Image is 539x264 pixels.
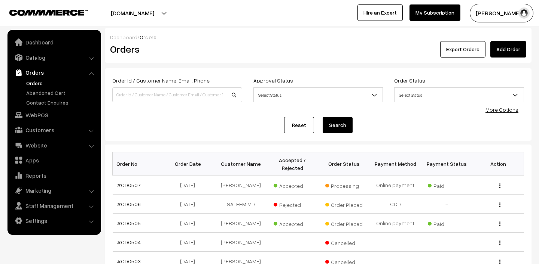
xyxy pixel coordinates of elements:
td: [DATE] [164,214,215,233]
td: [DATE] [164,233,215,252]
a: My Subscription [409,4,460,21]
a: Marketing [9,184,98,197]
th: Order No [113,152,164,176]
td: COD [369,195,421,214]
a: Apps [9,153,98,167]
td: - [421,233,472,252]
span: Order Placed [325,199,363,209]
span: Order Placed [325,218,363,228]
span: Rejected [274,199,311,209]
a: Orders [24,79,98,87]
button: Export Orders [440,41,485,58]
a: #OD0505 [117,220,141,226]
a: Website [9,139,98,152]
img: Menu [499,183,500,188]
button: [PERSON_NAME] [470,4,533,22]
th: Customer Name [215,152,267,176]
td: [DATE] [164,176,215,195]
img: Menu [499,221,500,226]
a: Catalog [9,51,98,64]
img: user [518,7,530,19]
span: Orders [140,34,156,40]
a: Contact Enquires [24,99,98,106]
td: - [421,195,472,214]
a: Settings [9,214,98,227]
span: Select Status [394,87,524,102]
a: Staff Management [9,199,98,212]
label: Order Id / Customer Name, Email, Phone [112,77,210,84]
a: Orders [9,66,98,79]
th: Order Date [164,152,215,176]
a: COMMMERCE [9,7,75,16]
img: Menu [499,240,500,245]
th: Action [472,152,524,176]
img: Menu [499,202,500,207]
td: [PERSON_NAME] [215,176,267,195]
button: [DOMAIN_NAME] [85,4,180,22]
span: Select Status [253,87,383,102]
input: Order Id / Customer Name / Customer Email / Customer Phone [112,87,242,102]
div: / [110,33,526,41]
a: More Options [485,106,518,113]
td: [DATE] [164,195,215,214]
a: Reports [9,169,98,182]
span: Accepted [274,218,311,228]
a: Customers [9,123,98,137]
label: Approval Status [253,77,293,84]
th: Payment Status [421,152,472,176]
span: Paid [428,180,465,190]
th: Accepted / Rejected [267,152,318,176]
td: - [267,233,318,252]
img: COMMMERCE [9,10,88,15]
a: #OD0506 [117,201,141,207]
a: Dashboard [110,34,137,40]
a: Abandoned Cart [24,89,98,97]
span: Paid [428,218,465,228]
span: Processing [325,180,363,190]
a: Dashboard [9,35,98,49]
a: Hire an Expert [357,4,403,21]
button: Search [323,117,353,133]
span: Accepted [274,180,311,190]
td: [PERSON_NAME] [215,233,267,252]
a: #OD0507 [117,182,141,188]
a: WebPOS [9,108,98,122]
span: Cancelled [325,237,363,247]
th: Order Status [318,152,369,176]
span: Select Status [254,88,383,102]
td: SALEEM MD [215,195,267,214]
th: Payment Method [369,152,421,176]
h2: Orders [110,43,241,55]
a: Add Order [490,41,526,58]
td: Online payment [369,214,421,233]
td: [PERSON_NAME] [215,214,267,233]
label: Order Status [394,77,425,84]
a: Reset [284,117,314,133]
a: #OD0504 [117,239,141,245]
span: Select Status [395,88,524,102]
td: Online payment [369,176,421,195]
